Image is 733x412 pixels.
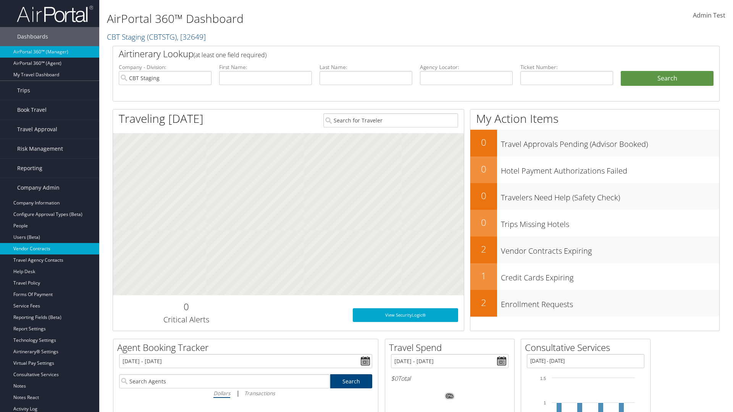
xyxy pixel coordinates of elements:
span: Company Admin [17,178,60,197]
a: 0Trips Missing Hotels [470,210,719,237]
span: Dashboards [17,27,48,46]
input: Search Agents [119,374,330,388]
span: ( CBTSTG ) [147,32,177,42]
a: View SecurityLogic® [353,308,458,322]
h2: 0 [470,163,497,175]
h2: 0 [470,216,497,229]
i: Transactions [244,389,275,397]
img: airportal-logo.png [17,5,93,23]
label: First Name: [219,63,312,71]
h1: AirPortal 360™ Dashboard [107,11,519,27]
a: 2Enrollment Requests [470,290,719,317]
h3: Credit Cards Expiring [501,269,719,283]
h2: 0 [470,189,497,202]
h3: Trips Missing Hotels [501,215,719,230]
i: Dollars [213,389,230,397]
h2: Travel Spend [389,341,514,354]
a: Search [330,374,373,388]
span: Travel Approval [17,120,57,139]
span: Risk Management [17,139,63,158]
h3: Critical Alerts [119,314,253,325]
div: | [119,388,372,398]
tspan: 1 [544,401,546,405]
tspan: 0% [447,394,453,399]
input: Search for Traveler [323,113,458,127]
h1: My Action Items [470,111,719,127]
span: (at least one field required) [194,51,266,59]
label: Agency Locator: [420,63,513,71]
a: 0Travel Approvals Pending (Advisor Booked) [470,130,719,156]
a: 2Vendor Contracts Expiring [470,237,719,263]
span: Trips [17,81,30,100]
h2: 2 [470,243,497,256]
h3: Vendor Contracts Expiring [501,242,719,256]
a: 0Travelers Need Help (Safety Check) [470,183,719,210]
h6: Total [391,374,509,383]
span: Book Travel [17,100,47,119]
h2: Consultative Services [525,341,650,354]
a: CBT Staging [107,32,206,42]
a: 0Hotel Payment Authorizations Failed [470,156,719,183]
h2: 1 [470,269,497,282]
label: Company - Division: [119,63,212,71]
h2: 2 [470,296,497,309]
h3: Enrollment Requests [501,295,719,310]
span: Admin Test [693,11,725,19]
span: Reporting [17,159,42,178]
h2: Agent Booking Tracker [117,341,378,354]
span: , [ 32649 ] [177,32,206,42]
h3: Travelers Need Help (Safety Check) [501,188,719,203]
h2: 0 [119,300,253,313]
tspan: 1.5 [540,376,546,381]
h3: Travel Approvals Pending (Advisor Booked) [501,135,719,150]
a: Admin Test [693,4,725,27]
button: Search [621,71,714,86]
a: 1Credit Cards Expiring [470,263,719,290]
span: $0 [391,374,398,383]
h2: Airtinerary Lookup [119,47,663,60]
label: Ticket Number: [520,63,613,71]
h2: 0 [470,136,497,149]
h3: Hotel Payment Authorizations Failed [501,162,719,176]
label: Last Name: [320,63,412,71]
h1: Traveling [DATE] [119,111,203,127]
